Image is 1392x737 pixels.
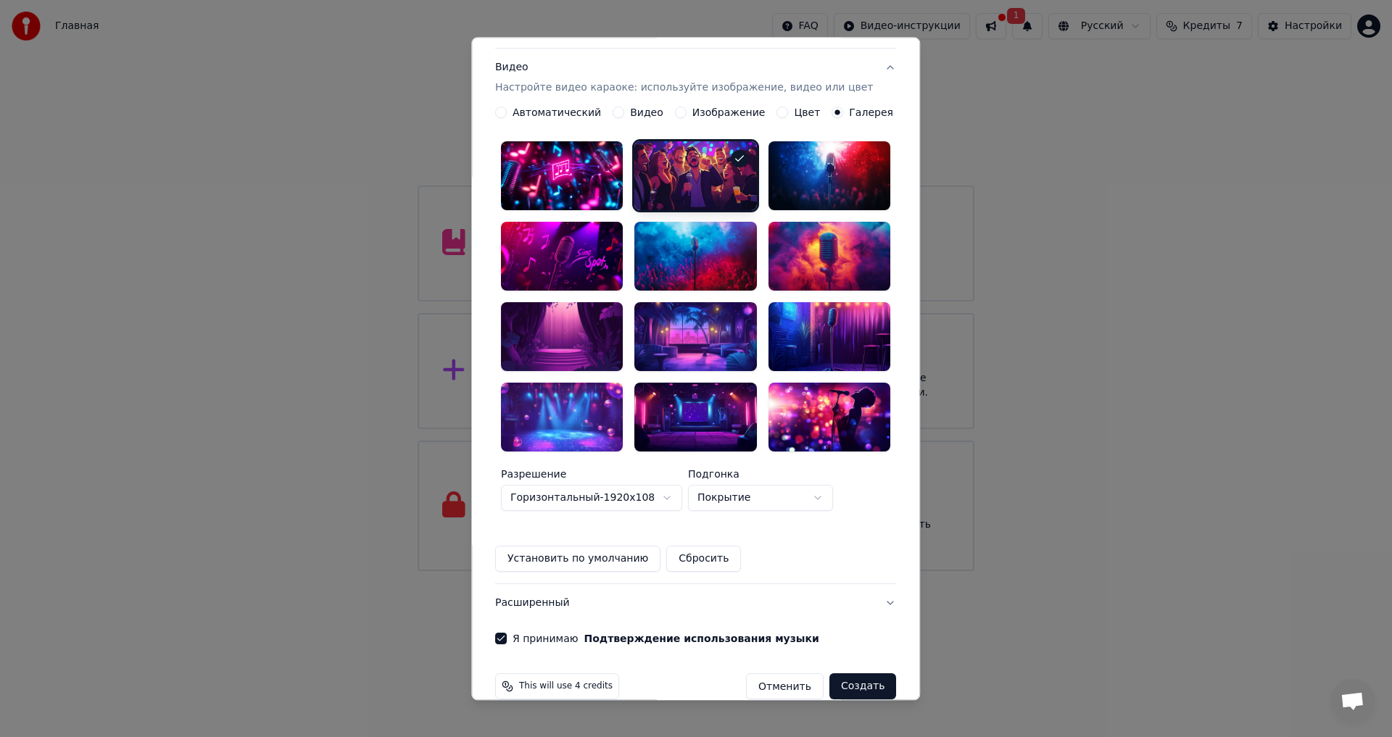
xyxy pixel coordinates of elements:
button: Я принимаю [584,634,819,644]
label: Цвет [795,108,821,118]
button: Установить по умолчанию [495,546,660,572]
label: Изображение [692,108,766,118]
label: Галерея [850,108,894,118]
label: Я принимаю [513,634,819,644]
button: ВидеоНастройте видео караоке: используйте изображение, видео или цвет [495,49,896,107]
p: Настройте видео караоке: используйте изображение, видео или цвет [495,81,873,96]
label: Подгонка [688,469,833,479]
label: Автоматический [513,108,601,118]
label: Видео [630,108,663,118]
button: Сбросить [667,546,742,572]
label: Разрешение [501,469,682,479]
button: Отменить [746,674,824,700]
button: Создать [829,674,896,700]
button: Расширенный [495,584,896,622]
div: ВидеоНастройте видео караоке: используйте изображение, видео или цвет [495,107,896,583]
div: Видео [495,61,873,96]
span: This will use 4 credits [519,681,613,693]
